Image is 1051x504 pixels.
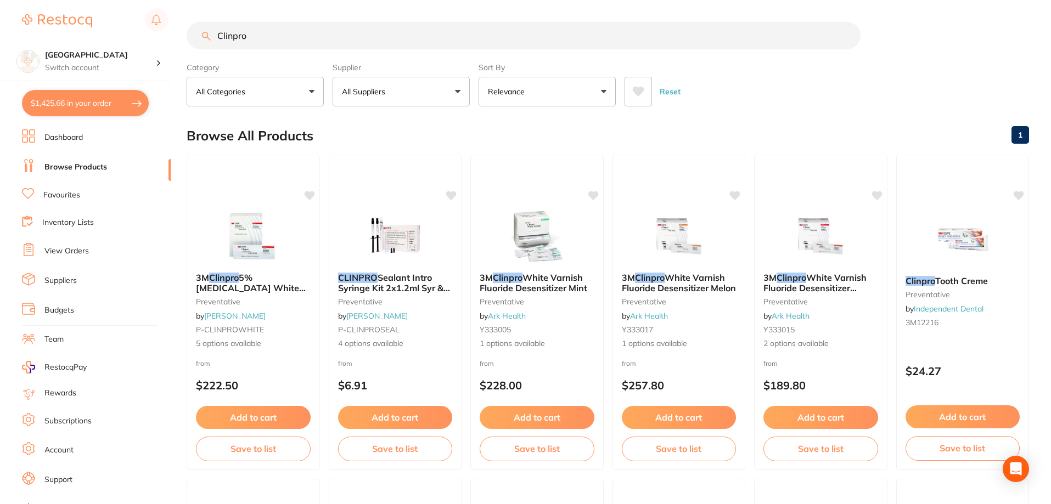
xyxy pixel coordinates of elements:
b: Clinpro Tooth Creme [906,276,1020,286]
p: All Suppliers [342,86,390,97]
span: 3M [480,272,493,283]
a: Ark Health [488,311,526,321]
a: Ark Health [630,311,668,321]
button: Reset [656,77,684,106]
a: [PERSON_NAME] [346,311,408,321]
span: 1 options available [480,338,594,349]
img: 3M Clinpro White Varnish Fluoride Desensitizer Melon [643,209,715,264]
b: 3M Clinpro White Varnish Fluoride Desensitizer Cherry [763,273,878,293]
span: 5% [MEDICAL_DATA] White Varnish [196,272,306,303]
button: Add to cart [338,406,453,429]
p: $24.27 [906,365,1020,377]
button: Add to cart [480,406,594,429]
p: $228.00 [480,379,594,392]
button: Save to list [196,437,311,461]
button: All Suppliers [333,77,470,106]
a: Inventory Lists [42,217,94,228]
p: $189.80 [763,379,878,392]
img: Restocq Logo [22,14,92,27]
button: Add to cart [622,406,737,429]
span: White Varnish Fluoride Desensitizer Mint [480,272,587,293]
b: CLINPRO Sealant Intro Syringe Kit 2x1.2ml Syr & Accessorie [338,273,453,293]
a: Restocq Logo [22,8,92,33]
span: 1 options available [622,338,737,349]
span: by [196,311,266,321]
em: Clinpro [493,272,522,283]
p: All Categories [196,86,250,97]
a: [PERSON_NAME] [204,311,266,321]
span: P-CLINPROWHITE [196,325,264,335]
em: Clinpro [635,272,665,283]
em: Clinpro [906,275,935,286]
small: preventative [480,297,594,306]
span: 2 options available [763,338,878,349]
button: Save to list [622,437,737,461]
a: Account [44,445,74,456]
span: White Varnish Fluoride Desensitizer Cherry [763,272,867,303]
span: 4 options available [338,338,453,349]
img: Katoomba Dental Centre [17,50,39,72]
button: Save to list [338,437,453,461]
span: P-CLINPROSEAL [338,325,400,335]
a: RestocqPay [22,361,87,373]
h2: Browse All Products [187,128,313,144]
span: 3M [196,272,209,283]
span: by [763,311,810,321]
label: Supplier [333,63,470,72]
span: 3M [622,272,635,283]
a: Rewards [44,388,76,399]
em: Clinpro [209,272,239,283]
img: 3M Clinpro White Varnish Fluoride Desensitizer Cherry [785,209,856,264]
a: Ark Health [772,311,810,321]
span: by [338,311,408,321]
em: CLINPRO [338,272,378,283]
button: All Categories [187,77,324,106]
a: Team [44,334,64,345]
button: Save to list [763,437,878,461]
span: Y333017 [622,325,653,335]
span: from [338,359,352,367]
button: Save to list [906,436,1020,460]
a: Browse Products [44,162,107,173]
input: Search Products [187,22,861,49]
img: CLINPRO Sealant Intro Syringe Kit 2x1.2ml Syr & Accessorie [359,209,431,264]
small: preventative [622,297,737,306]
button: Save to list [480,437,594,461]
small: preventative [196,297,311,306]
small: preventative [763,297,878,306]
span: 3M12216 [906,318,938,327]
img: 3M Clinpro White Varnish Fluoride Desensitizer Mint [501,209,572,264]
a: Support [44,474,72,485]
p: $6.91 [338,379,453,392]
button: Relevance [479,77,616,106]
a: View Orders [44,246,89,257]
p: Relevance [488,86,529,97]
span: by [480,311,526,321]
span: 3M [763,272,777,283]
b: 3M Clinpro White Varnish Fluoride Desensitizer Melon [622,273,737,293]
p: Switch account [45,63,156,73]
a: Independent Dental [914,304,983,314]
div: Open Intercom Messenger [1003,456,1029,482]
p: $222.50 [196,379,311,392]
button: $1,425.66 in your order [22,90,149,116]
span: Y333015 [763,325,795,335]
a: 1 [1011,124,1029,146]
span: from [480,359,494,367]
a: Budgets [44,305,74,316]
label: Category [187,63,324,72]
a: Favourites [43,190,80,201]
small: preventative [906,290,1020,299]
a: Subscriptions [44,416,92,427]
span: White Varnish Fluoride Desensitizer Melon [622,272,736,293]
span: Sealant Intro Syringe Kit 2x1.2ml Syr & Accessorie [338,272,450,303]
span: from [196,359,210,367]
em: Clinpro [777,272,806,283]
h4: Katoomba Dental Centre [45,50,156,61]
span: 5 options available [196,338,311,349]
b: 3M Clinpro 5% Sodium Fluoride White Varnish [196,273,311,293]
span: by [622,311,668,321]
p: $257.80 [622,379,737,392]
span: by [906,304,983,314]
span: RestocqPay [44,362,87,373]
